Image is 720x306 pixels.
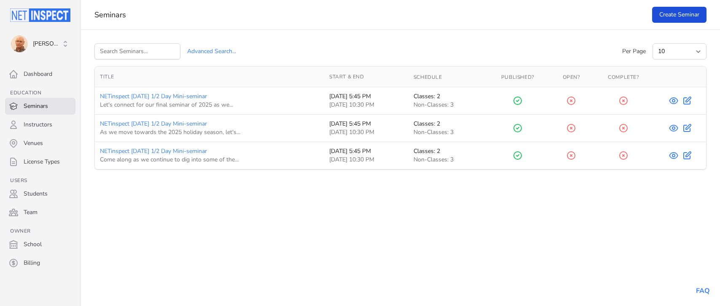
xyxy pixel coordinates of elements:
button: Advanced Search... [187,43,236,59]
a: FAQ [696,286,710,295]
a: Create Seminar [652,7,707,23]
a: Students [5,185,75,202]
span: Open? [563,74,580,81]
a: Venues [5,135,75,152]
div: Non-Classes: 3 [414,156,480,164]
div: Non-Classes: 3 [414,128,480,137]
span: Complete? [608,74,639,81]
span: Schedule [414,74,442,81]
a: NETinspect [DATE] 1/2 Day Mini-seminar [100,147,207,155]
div: Let's connect for our final seminar of 2025 as we... [100,101,319,109]
a: License Types [5,153,75,170]
a: NETinspect [DATE] 1/2 Day Mini-seminar [100,92,207,100]
div: [DATE] 10:30 PM [329,128,403,137]
div: [DATE] 10:30 PM [329,101,403,109]
h3: Owner [5,228,75,234]
div: [DATE] 5:45 PM [329,92,403,101]
div: [DATE] 5:45 PM [329,147,403,156]
a: NETinspect [DATE] 1/2 Day Mini-seminar [100,120,207,128]
h1: Seminars [94,10,640,20]
div: Classes: 2 [414,92,480,101]
label: Per Page [622,40,646,56]
img: Netinspect [10,8,70,22]
a: School [5,236,75,253]
div: [DATE] 10:30 PM [329,156,403,164]
span: Start & End [329,73,364,80]
span: [PERSON_NAME] [33,40,61,48]
div: As we move towards the 2025 holiday season, let's... [100,128,319,137]
a: Billing [5,255,75,271]
span: Title [100,73,114,80]
div: [DATE] 5:45 PM [329,120,403,128]
a: Team [5,204,75,221]
button: Title [100,73,121,80]
span: Published? [501,74,534,81]
h3: Users [5,177,75,184]
a: Dashboard [5,66,75,83]
div: Come along as we continue to dig into some of the... [100,156,319,164]
input: Search Seminars... [94,43,180,59]
div: Non-Classes: 3 [414,101,480,109]
div: Classes: 2 [414,147,480,156]
img: Tom Sherman [11,35,28,52]
button: Start & End [329,73,371,80]
div: Classes: 2 [414,120,480,128]
a: Seminars [5,98,75,115]
h3: Education [5,89,75,96]
a: Instructors [5,116,75,133]
button: Tom Sherman [PERSON_NAME] [5,32,75,56]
